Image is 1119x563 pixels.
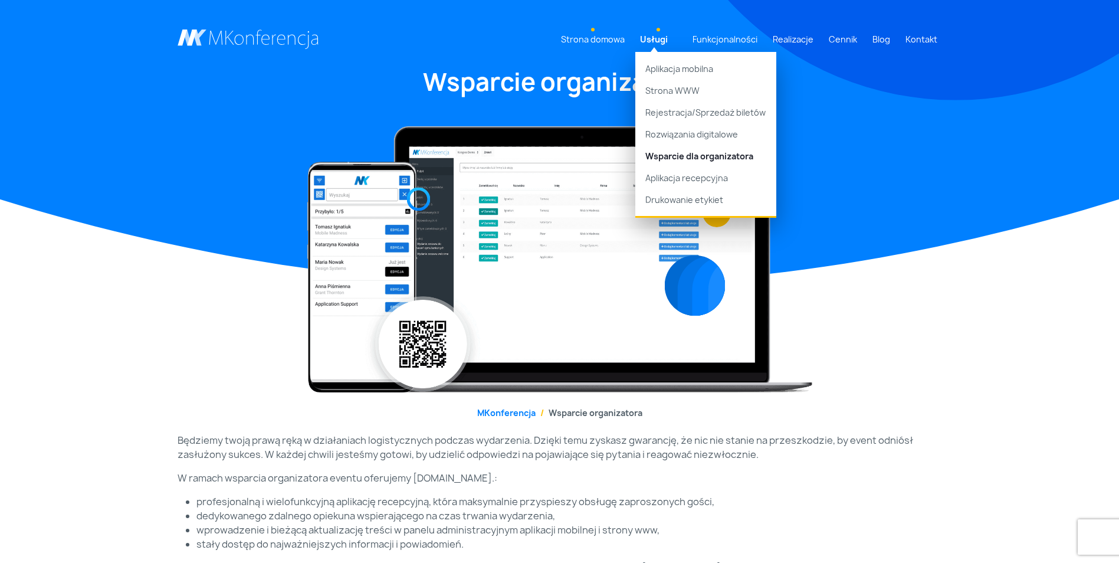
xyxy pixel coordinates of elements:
[688,28,762,50] a: Funkcjonalności
[196,509,942,523] li: dedykowanego zdalnego opiekuna wspierającego na czas trwania wydarzenia,
[635,80,776,102] a: Strona WWW
[635,145,776,167] a: Wsparcie dla organizatora
[178,471,942,485] p: W ramach wsparcia organizatora eventu oferujemy [DOMAIN_NAME].:
[824,28,862,50] a: Cennik
[178,407,942,419] nav: breadcrumb
[635,189,776,217] a: Drukowanie etykiet
[635,167,776,189] a: Aplikacja recepcyjna
[196,537,942,551] li: stały dostęp do najważniejszych informacji i powiadomień.
[196,495,942,509] li: profesjonalną i wielofunkcyjną aplikację recepcyjną, która maksymalnie przyspieszy obsługę zapros...
[556,28,629,50] a: Strona domowa
[635,28,672,50] a: Usługi
[536,407,642,419] li: Wsparcie organizatora
[307,126,812,392] img: Wsparcie organizatora
[635,102,776,123] a: Rejestracja/Sprzedaż biletów
[901,28,942,50] a: Kontakt
[178,433,942,461] p: Będziemy twoją prawą ręką w działaniach logistycznych podczas wydarzenia. Dzięki temu zyskasz gwa...
[406,188,430,211] img: Graficzny element strony
[477,407,536,418] a: MKonferencja
[868,28,895,50] a: Blog
[635,52,776,80] a: Aplikacja mobilna
[635,123,776,145] a: Rozwiązania digitalowe
[178,66,942,98] h1: Wsparcie organizatora
[768,28,818,50] a: Realizacje
[664,256,725,316] img: Graficzny element strony
[196,523,942,537] li: wprowadzenie i bieżącą aktualizację treści w panelu administracyjnym aplikacji mobilnej i strony ...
